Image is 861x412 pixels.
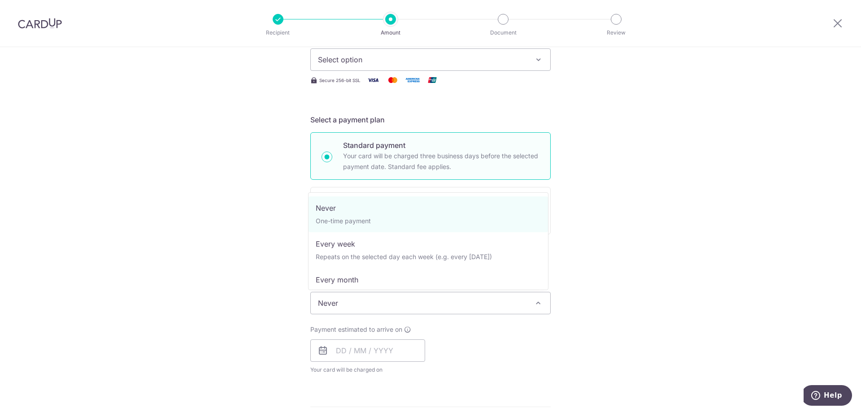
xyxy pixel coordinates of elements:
p: Standard payment [343,140,539,151]
span: Never [311,292,550,314]
button: Select option [310,48,551,71]
img: CardUp [18,18,62,29]
p: Document [470,28,536,37]
span: Select option [318,54,527,65]
p: Every month [316,274,541,285]
p: Amount [357,28,424,37]
p: Review [583,28,649,37]
iframe: Opens a widget where you can find more information [804,385,852,408]
span: Secure 256-bit SSL [319,77,361,84]
img: Union Pay [423,74,441,86]
span: Never [310,292,551,314]
small: Repeats on the selected day each week (e.g. every [DATE]) [316,253,492,260]
input: DD / MM / YYYY [310,339,425,362]
p: Every week [316,239,541,249]
p: Your card will be charged three business days before the selected payment date. Standard fee appl... [343,151,539,172]
p: Recipient [245,28,311,37]
span: Payment estimated to arrive on [310,325,402,334]
h5: Select a payment plan [310,114,551,125]
img: Mastercard [384,74,402,86]
p: Never [316,203,541,213]
small: One-time payment [316,217,371,225]
img: American Express [404,74,422,86]
img: Visa [364,74,382,86]
span: Your card will be charged on [310,365,425,374]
